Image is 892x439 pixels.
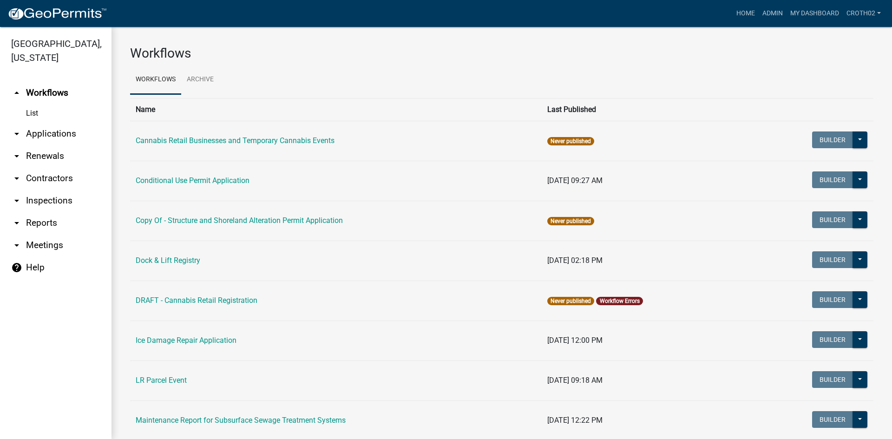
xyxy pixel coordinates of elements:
[136,176,249,185] a: Conditional Use Permit Application
[11,173,22,184] i: arrow_drop_down
[547,137,594,145] span: Never published
[11,151,22,162] i: arrow_drop_down
[136,336,236,345] a: Ice Damage Repair Application
[181,65,219,95] a: Archive
[11,240,22,251] i: arrow_drop_down
[787,5,843,22] a: My Dashboard
[11,195,22,206] i: arrow_drop_down
[542,98,751,121] th: Last Published
[547,256,603,265] span: [DATE] 02:18 PM
[11,262,22,273] i: help
[812,331,853,348] button: Builder
[812,171,853,188] button: Builder
[11,87,22,98] i: arrow_drop_up
[130,98,542,121] th: Name
[130,46,873,61] h3: Workflows
[11,217,22,229] i: arrow_drop_down
[843,5,885,22] a: croth02
[547,416,603,425] span: [DATE] 12:22 PM
[812,251,853,268] button: Builder
[136,136,334,145] a: Cannabis Retail Businesses and Temporary Cannabis Events
[547,217,594,225] span: Never published
[812,211,853,228] button: Builder
[812,131,853,148] button: Builder
[812,291,853,308] button: Builder
[547,297,594,305] span: Never published
[812,371,853,388] button: Builder
[733,5,759,22] a: Home
[547,176,603,185] span: [DATE] 09:27 AM
[136,376,187,385] a: LR Parcel Event
[130,65,181,95] a: Workflows
[136,416,346,425] a: Maintenance Report for Subsurface Sewage Treatment Systems
[547,336,603,345] span: [DATE] 12:00 PM
[812,411,853,428] button: Builder
[136,256,200,265] a: Dock & Lift Registry
[547,376,603,385] span: [DATE] 09:18 AM
[136,216,343,225] a: Copy Of - Structure and Shoreland Alteration Permit Application
[759,5,787,22] a: Admin
[11,128,22,139] i: arrow_drop_down
[136,296,257,305] a: DRAFT - Cannabis Retail Registration
[600,298,640,304] a: Workflow Errors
